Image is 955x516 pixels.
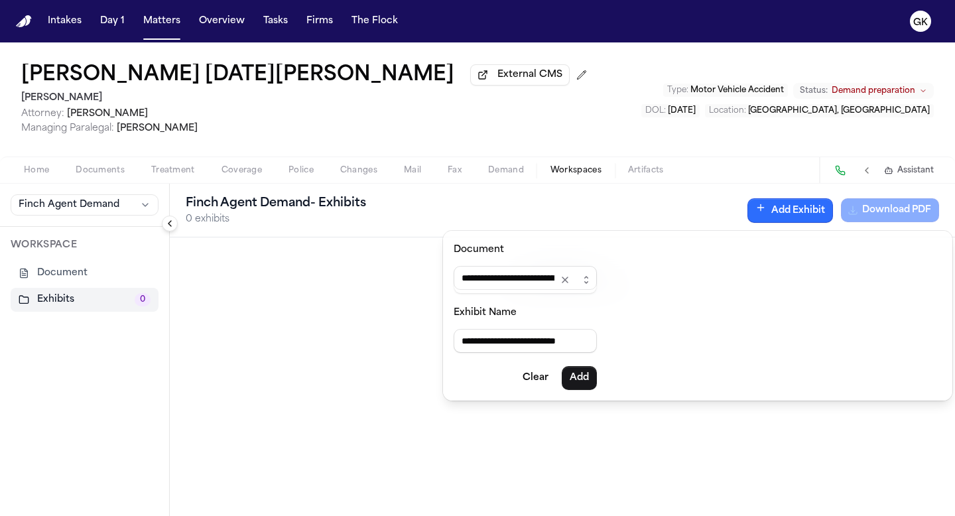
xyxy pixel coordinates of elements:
[454,308,517,318] label: Exhibit Name
[454,245,504,255] label: Document
[443,231,952,401] div: Add Exhibit
[747,198,833,223] button: Add Exhibit
[554,266,576,294] button: Clear selection
[562,366,597,390] button: Add
[515,366,556,390] button: Clear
